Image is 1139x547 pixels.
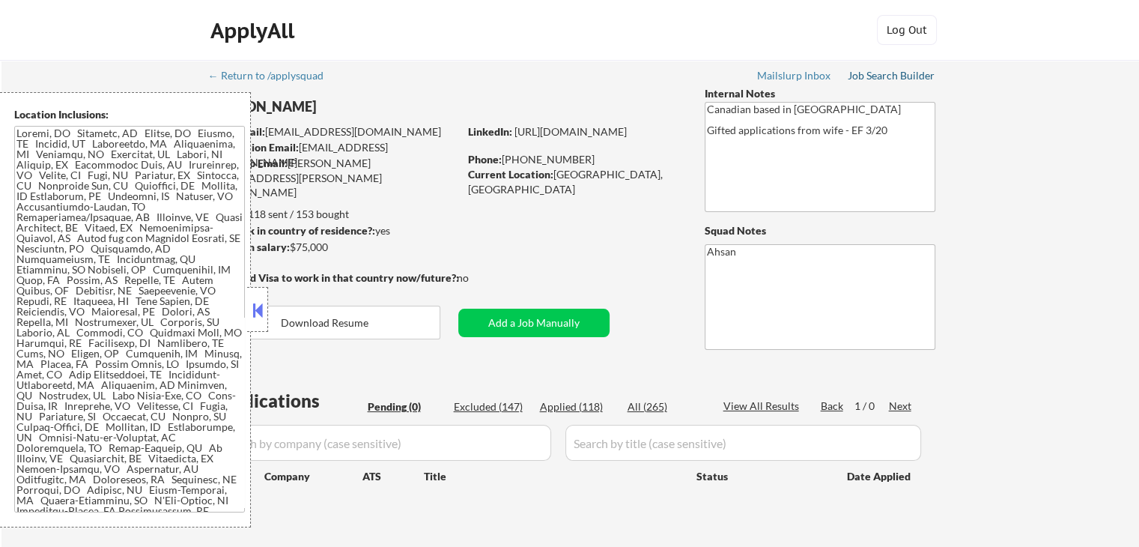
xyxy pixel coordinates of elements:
[214,392,362,410] div: Applications
[14,107,245,122] div: Location Inclusions:
[208,70,338,85] a: ← Return to /applysquad
[210,140,458,169] div: [EMAIL_ADDRESS][DOMAIN_NAME]
[705,86,935,101] div: Internal Notes
[208,70,338,81] div: ← Return to /applysquad
[468,153,502,166] strong: Phone:
[628,399,702,414] div: All (265)
[209,240,458,255] div: $75,000
[458,309,610,337] button: Add a Job Manually
[540,399,615,414] div: Applied (118)
[565,425,921,461] input: Search by title (case sensitive)
[757,70,832,85] a: Mailslurp Inbox
[210,271,459,284] strong: Will need Visa to work in that country now/future?:
[757,70,832,81] div: Mailslurp Inbox
[214,425,551,461] input: Search by company (case sensitive)
[264,469,362,484] div: Company
[696,462,825,489] div: Status
[210,97,517,116] div: [PERSON_NAME]
[210,18,299,43] div: ApplyAll
[847,469,913,484] div: Date Applied
[210,124,458,139] div: [EMAIL_ADDRESS][DOMAIN_NAME]
[889,399,913,414] div: Next
[705,223,935,238] div: Squad Notes
[723,399,804,414] div: View All Results
[848,70,935,85] a: Job Search Builder
[368,399,443,414] div: Pending (0)
[210,306,440,339] button: Download Resume
[468,167,680,196] div: [GEOGRAPHIC_DATA], [GEOGRAPHIC_DATA]
[454,399,529,414] div: Excluded (147)
[514,125,627,138] a: [URL][DOMAIN_NAME]
[877,15,937,45] button: Log Out
[468,152,680,167] div: [PHONE_NUMBER]
[848,70,935,81] div: Job Search Builder
[854,399,889,414] div: 1 / 0
[209,223,454,238] div: yes
[362,469,424,484] div: ATS
[424,469,682,484] div: Title
[457,271,499,285] div: no
[209,224,375,237] strong: Can work in country of residence?:
[209,207,458,222] div: 118 sent / 153 bought
[210,156,458,200] div: [PERSON_NAME][EMAIL_ADDRESS][PERSON_NAME][DOMAIN_NAME]
[468,125,512,138] strong: LinkedIn:
[821,399,845,414] div: Back
[468,168,553,181] strong: Current Location:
